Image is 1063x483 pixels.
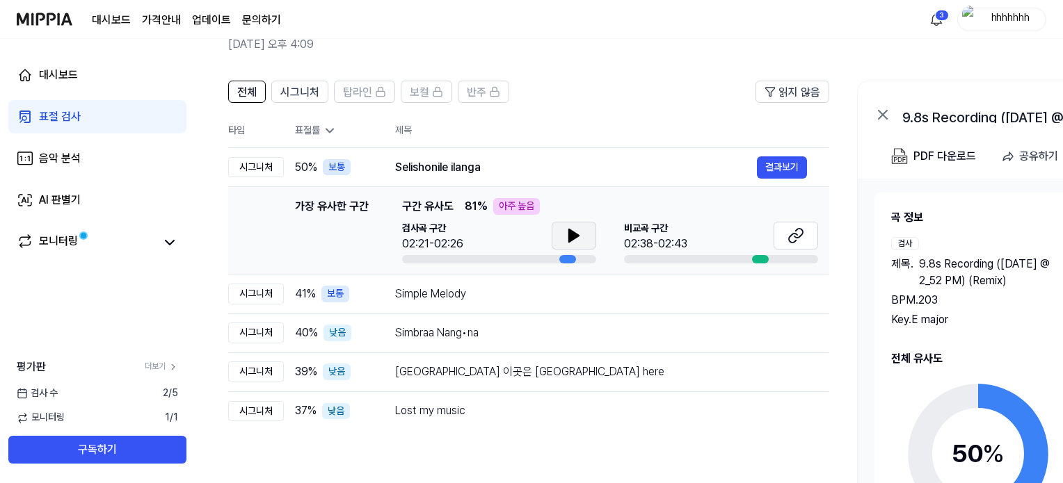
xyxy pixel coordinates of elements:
[228,36,956,53] h2: [DATE] 오후 4:09
[142,12,181,28] a: 가격안내
[493,198,540,215] div: 아주 높음
[467,84,486,101] span: 반주
[322,403,350,420] div: 낮음
[323,363,351,380] div: 낮음
[410,84,429,101] span: 보컬
[395,402,807,419] div: Lost my music
[402,198,454,215] span: 구간 유사도
[757,156,807,179] button: 결과보기
[295,325,318,341] span: 40 %
[228,157,284,178] div: 시그니처
[228,114,284,148] th: 타입
[928,11,945,28] img: 알림
[957,8,1046,31] button: profilehhhhhhh
[334,81,395,103] button: 탑라인
[165,411,178,425] span: 1 / 1
[395,325,807,341] div: Simbraa Nang•na
[228,361,284,382] div: 시그니처
[402,222,463,236] span: 검사곡 구간
[323,159,351,176] div: 보통
[343,84,372,101] span: 탑라인
[39,192,81,208] div: AI 판별기
[295,363,317,380] span: 39 %
[39,108,81,125] div: 표절 검사
[39,150,81,167] div: 음악 분석
[756,81,829,103] button: 읽지 않음
[935,10,949,21] div: 3
[983,11,1037,26] div: hhhhhhh
[8,58,186,92] a: 대시보드
[280,84,319,101] span: 시그니처
[465,198,488,215] span: 81 %
[395,159,757,176] div: Selishonile ilanga
[295,124,373,138] div: 표절률
[237,84,257,101] span: 전체
[163,386,178,400] span: 2 / 5
[891,148,908,165] img: PDF Download
[145,361,178,373] a: 더보기
[888,142,979,170] button: PDF 다운로드
[8,100,186,133] a: 표절 검사
[952,435,1005,473] div: 50
[92,12,131,28] a: 대시보드
[17,359,46,375] span: 평가판
[17,233,156,252] a: 모니터링
[458,81,509,103] button: 반주
[402,236,463,252] div: 02:21-02:26
[982,439,1005,468] span: %
[925,8,948,31] button: 알림3
[39,67,78,83] div: 대시보드
[295,198,369,263] div: 가장 유사한 구간
[8,183,186,217] a: AI 판별기
[228,284,284,304] div: 시그니처
[242,12,281,28] a: 문의하기
[228,81,266,103] button: 전체
[624,222,687,236] span: 비교곡 구간
[8,142,186,175] a: 음악 분석
[395,363,807,380] div: [GEOGRAPHIC_DATA] 이곳은 [GEOGRAPHIC_DATA] here
[17,386,58,400] span: 검사 수
[39,233,78,252] div: 모니터링
[778,84,820,101] span: 읽지 않음
[624,236,687,252] div: 02:38-02:43
[891,256,913,289] span: 제목 .
[1019,147,1058,165] div: 공유하기
[395,286,807,302] div: Simple Melody
[295,286,316,302] span: 41 %
[17,411,65,425] span: 모니터링
[271,81,328,103] button: 시그니처
[8,436,186,464] button: 구독하기
[401,81,452,103] button: 보컬
[321,286,349,302] div: 보통
[192,12,231,28] a: 업데이트
[913,147,976,165] div: PDF 다운로드
[395,114,829,147] th: 제목
[228,401,284,422] div: 시그니처
[891,237,919,250] div: 검사
[323,325,351,341] div: 낮음
[228,322,284,343] div: 시그니처
[295,402,317,419] span: 37 %
[295,159,317,176] span: 50 %
[962,6,979,33] img: profile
